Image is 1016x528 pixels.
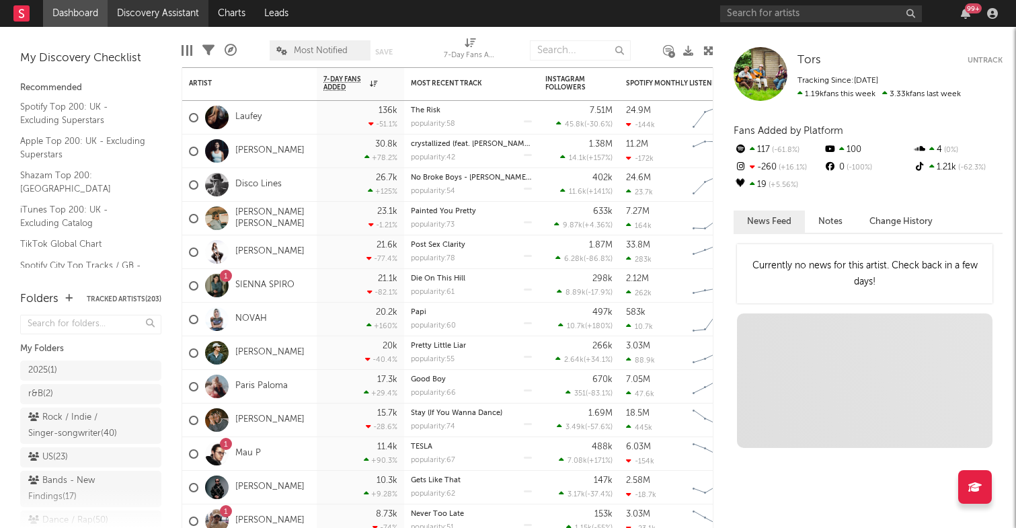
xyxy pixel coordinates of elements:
div: 583k [626,308,646,317]
a: NOVAH [235,313,267,325]
a: 2025(1) [20,361,161,381]
div: Gets Like That [411,477,532,484]
div: 2.12M [626,274,649,283]
span: 2.64k [564,356,584,364]
div: -144k [626,120,655,129]
div: ( ) [555,355,613,364]
div: 117 [734,141,823,159]
a: crystallized (feat. [PERSON_NAME]) - [GEOGRAPHIC_DATA] [411,141,616,148]
a: Papi [411,309,426,316]
div: -1.21 % [368,221,397,229]
div: 164k [626,221,652,230]
div: +9.28 % [364,490,397,498]
a: SIENNA SPIRO [235,280,295,291]
div: 1.87M [589,241,613,250]
div: 7.05M [626,375,650,384]
div: 24.9M [626,106,651,115]
div: +29.4 % [364,389,397,398]
a: [PERSON_NAME] [235,482,305,493]
a: [PERSON_NAME] [235,246,305,258]
div: 1.38M [589,140,613,149]
a: r&B(2) [20,384,161,404]
div: 8.73k [376,510,397,519]
div: Never Too Late [411,511,532,518]
a: TikTok Global Chart [20,237,148,252]
div: 670k [592,375,613,384]
div: 0 [823,159,912,176]
div: Most Recent Track [411,79,512,87]
div: popularity: 60 [411,322,456,330]
div: popularity: 67 [411,457,455,464]
div: 2.58M [626,476,650,485]
div: 488k [592,443,613,451]
div: 26.7k [376,174,397,182]
div: 7-Day Fans Added (7-Day Fans Added) [444,48,498,64]
div: 153k [594,510,613,519]
input: Search... [530,40,631,61]
a: TESLA [411,443,432,451]
span: -30.6 % [586,121,611,128]
a: No Broke Boys - [PERSON_NAME] Remix [411,174,551,182]
a: Post Sex Clarity [411,241,465,249]
span: Most Notified [294,46,348,55]
span: -83.1 % [588,390,611,398]
div: -172k [626,154,654,163]
a: Paris Paloma [235,381,288,392]
span: 3.17k [568,491,585,498]
span: 7-Day Fans Added [323,75,366,91]
div: ( ) [565,389,613,398]
button: Change History [856,211,946,233]
div: Pretty Little Liar [411,342,532,350]
a: Spotify City Top Tracks / GB - Excluding Superstars [20,258,148,286]
div: A&R Pipeline [225,34,237,67]
div: -82.1 % [367,288,397,297]
div: Filters [202,34,214,67]
svg: Chart title [687,336,747,370]
a: Apple Top 200: UK - Excluding Superstars [20,134,148,161]
div: Post Sex Clarity [411,241,532,249]
div: 11.2M [626,140,648,149]
div: 3.03M [626,510,650,519]
div: ( ) [560,187,613,196]
div: 445k [626,423,652,432]
button: Untrack [968,54,1003,67]
div: ( ) [557,422,613,431]
span: 8.89k [565,289,586,297]
div: 283k [626,255,652,264]
span: 11.6k [569,188,586,196]
div: 21.1k [378,274,397,283]
a: [PERSON_NAME] [235,414,305,426]
div: 6.03M [626,443,651,451]
div: 20.2k [376,308,397,317]
svg: Chart title [687,235,747,269]
input: Search for artists [720,5,922,22]
span: +171 % [589,457,611,465]
div: +90.3 % [364,456,397,465]
a: Bands - New Findings(17) [20,471,161,507]
div: Edit Columns [182,34,192,67]
a: [PERSON_NAME] [235,515,305,527]
span: +16.1 % [777,164,807,172]
span: 10.7k [567,323,585,330]
svg: Chart title [687,303,747,336]
div: 24.6M [626,174,651,182]
div: popularity: 42 [411,154,455,161]
div: 11.4k [377,443,397,451]
div: popularity: 55 [411,356,455,363]
div: 633k [593,207,613,216]
div: +125 % [368,187,397,196]
span: 0 % [942,147,958,154]
div: 497k [592,308,613,317]
div: 47.6k [626,389,654,398]
span: 1.19k fans this week [797,90,875,98]
div: ( ) [557,288,613,297]
div: 30.8k [375,140,397,149]
div: -40.4 % [365,355,397,364]
div: 7.27M [626,207,650,216]
span: Tracking Since: [DATE] [797,77,878,85]
div: 3.03M [626,342,650,350]
span: -61.8 % [770,147,799,154]
div: ( ) [554,221,613,229]
a: Tors [797,54,821,67]
svg: Chart title [687,471,747,504]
